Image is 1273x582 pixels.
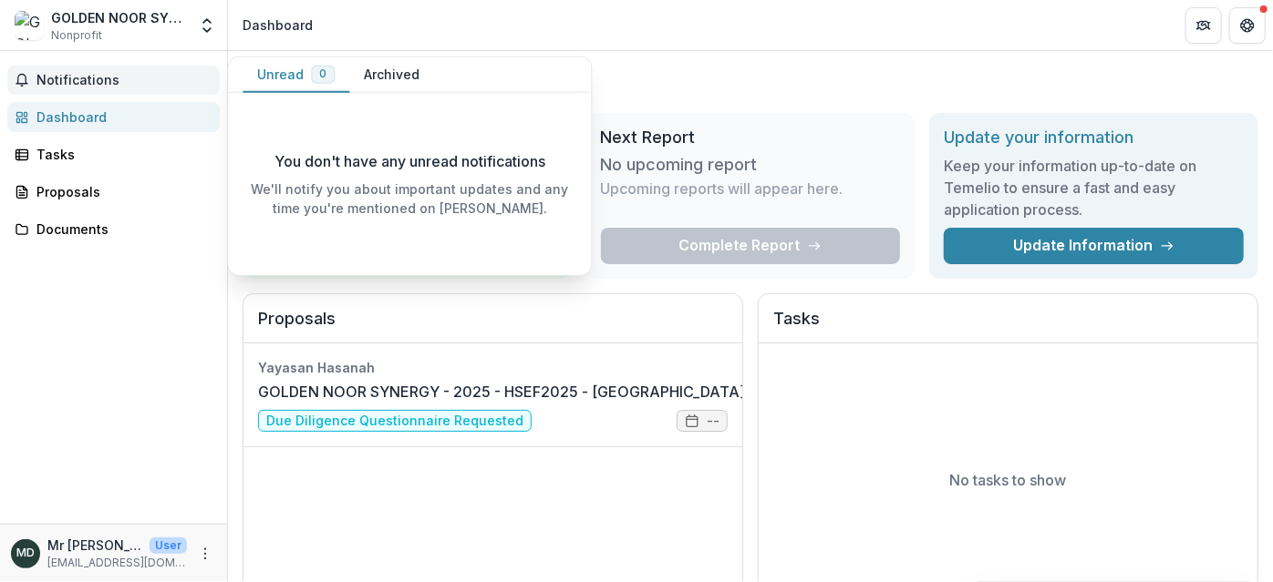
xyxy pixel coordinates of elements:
a: Documents [7,214,220,244]
div: Dashboard [243,15,313,35]
div: Tasks [36,145,205,164]
h2: Proposals [258,309,728,343]
p: User [150,537,187,554]
h2: Next Report [601,128,901,148]
h2: Tasks [773,309,1243,343]
button: More [194,543,216,565]
h2: Update your information [944,128,1244,148]
button: Open entity switcher [194,7,220,44]
p: Upcoming reports will appear here. [601,178,843,199]
div: Proposals [36,182,205,201]
p: Mr [PERSON_NAME] [47,536,142,555]
h3: No upcoming report [601,155,758,175]
p: [EMAIL_ADDRESS][DOMAIN_NAME] [47,555,187,571]
button: Archived [349,57,434,93]
h3: Keep your information up-to-date on Temelio to ensure a fast and easy application process. [944,155,1244,220]
a: Tasks [7,139,220,169]
img: GOLDEN NOOR SYNERGY [15,11,44,40]
span: Nonprofit [51,27,102,44]
p: You don't have any unread notifications [274,150,545,172]
div: Dashboard [36,107,205,127]
span: Notifications [36,73,212,88]
a: GOLDEN NOOR SYNERGY - 2025 - HSEF2025 - [GEOGRAPHIC_DATA] [258,381,745,403]
div: GOLDEN NOOR SYNERGY [51,8,187,27]
button: Unread [243,57,349,93]
p: No tasks to show [950,469,1067,491]
a: Proposals [7,177,220,207]
div: Documents [36,220,205,239]
h1: Dashboard [243,66,1258,98]
a: Dashboard [7,102,220,132]
button: Get Help [1229,7,1266,44]
button: Notifications [7,66,220,95]
div: Mr Dastan [16,547,35,559]
button: Partners [1185,7,1222,44]
span: 0 [319,67,326,80]
a: Update Information [944,228,1244,264]
p: We'll notify you about important updates and any time you're mentioned on [PERSON_NAME]. [243,179,576,218]
nav: breadcrumb [235,12,320,38]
